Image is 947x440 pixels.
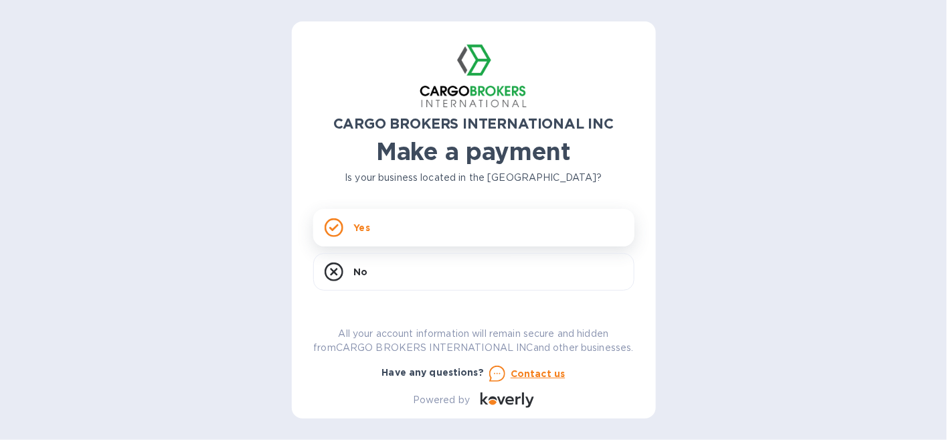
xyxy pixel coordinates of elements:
[333,115,614,132] b: CARGO BROKERS INTERNATIONAL INC
[313,171,634,185] p: Is your business located in the [GEOGRAPHIC_DATA]?
[511,368,566,379] u: Contact us
[313,327,634,355] p: All your account information will remain secure and hidden from CARGO BROKERS INTERNATIONAL INC a...
[313,137,634,165] h1: Make a payment
[413,393,470,407] p: Powered by
[382,367,485,378] b: Have any questions?
[354,221,370,234] p: Yes
[354,265,368,279] p: No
